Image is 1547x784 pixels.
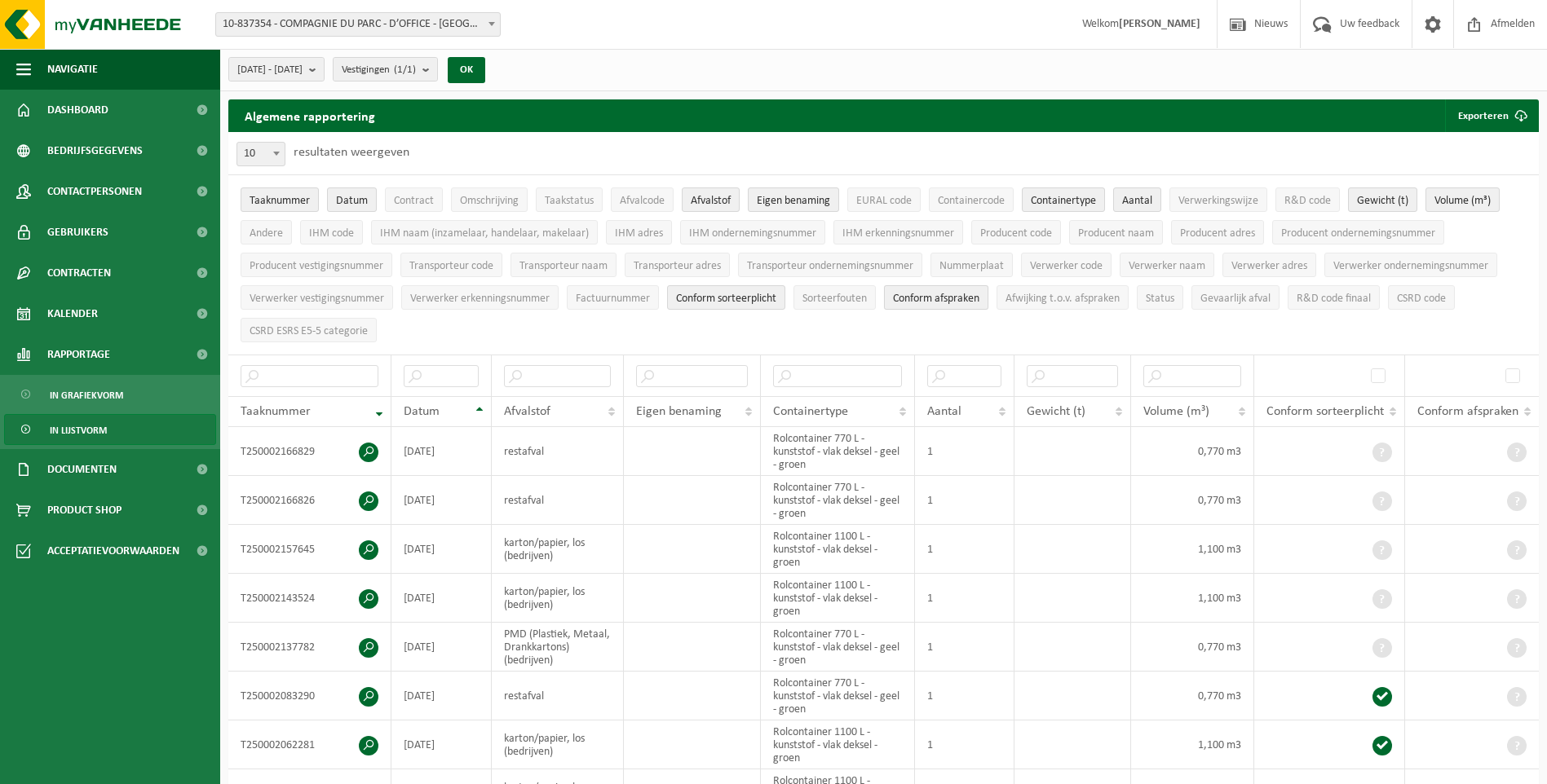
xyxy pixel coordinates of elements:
[448,57,485,83] button: OK
[492,720,624,769] td: karton/papier, los (bedrijven)
[1131,427,1253,476] td: 0,770 m3
[691,195,731,207] span: Afvalstof
[404,405,440,418] span: Datum
[380,227,589,240] span: IHM naam (inzamelaar, handelaar, makelaar)
[1022,187,1105,212] button: ContainertypeContainertype: Activate to sort
[47,90,108,130] span: Dashboard
[1191,285,1280,310] button: Gevaarlijk afval : Activate to sort
[228,476,391,525] td: T250002166826
[400,253,502,277] button: Transporteur codeTransporteur code: Activate to sort
[667,285,785,310] button: Conform sorteerplicht : Activate to sort
[761,574,915,623] td: Rolcontainer 1100 L - kunststof - vlak deksel - groen
[371,220,598,244] button: IHM naam (inzamelaar, handelaar, makelaar)IHM naam (inzamelaar, handelaar, makelaar): Activate to...
[394,195,434,207] span: Contract
[385,187,443,212] button: ContractContract: Activate to sort
[1288,285,1380,310] button: R&D code finaalR&amp;D code finaal: Activate to sort
[1417,405,1518,418] span: Conform afspraken
[1131,525,1253,574] td: 1,100 m3
[241,187,319,212] button: TaaknummerTaaknummer: Activate to remove sorting
[4,414,216,445] a: In lijstvorm
[47,253,111,293] span: Contracten
[1266,405,1384,418] span: Conform sorteerplicht
[241,220,292,244] button: AndereAndere: Activate to sort
[1131,672,1253,720] td: 0,770 m3
[915,720,1014,769] td: 1
[215,12,501,37] span: 10-837354 - COMPAGNIE DU PARC - D’OFFICE - SINT-DENIJS-WESTREM
[241,253,392,277] button: Producent vestigingsnummerProducent vestigingsnummer: Activate to sort
[689,227,816,240] span: IHM ondernemingsnummer
[1281,227,1435,240] span: Producent ondernemingsnummer
[492,623,624,672] td: PMD (Plastiek, Metaal, Drankkartons) (bedrijven)
[300,220,363,244] button: IHM codeIHM code: Activate to sort
[47,49,98,90] span: Navigatie
[1027,405,1085,418] span: Gewicht (t)
[228,720,391,769] td: T250002062281
[492,672,624,720] td: restafval
[391,476,492,525] td: [DATE]
[747,260,913,272] span: Transporteur ondernemingsnummer
[1031,195,1096,207] span: Containertype
[333,57,438,81] button: Vestigingen(1/1)
[1297,293,1371,305] span: R&D code finaal
[241,285,393,310] button: Verwerker vestigingsnummerVerwerker vestigingsnummer: Activate to sort
[567,285,659,310] button: FactuurnummerFactuurnummer: Activate to sort
[761,623,915,672] td: Rolcontainer 770 L - kunststof - vlak deksel - geel - groen
[228,525,391,574] td: T250002157645
[237,143,285,165] span: 10
[680,220,825,244] button: IHM ondernemingsnummerIHM ondernemingsnummer: Activate to sort
[47,334,110,375] span: Rapportage
[1200,293,1271,305] span: Gevaarlijk afval
[1434,195,1491,207] span: Volume (m³)
[228,427,391,476] td: T250002166829
[915,525,1014,574] td: 1
[611,187,674,212] button: AfvalcodeAfvalcode: Activate to sort
[1171,220,1264,244] button: Producent adresProducent adres: Activate to sort
[47,449,117,490] span: Documenten
[915,672,1014,720] td: 1
[884,285,988,310] button: Conform afspraken : Activate to sort
[1143,405,1209,418] span: Volume (m³)
[1275,187,1340,212] button: R&D codeR&amp;D code: Activate to sort
[1146,293,1174,305] span: Status
[615,227,663,240] span: IHM adres
[492,427,624,476] td: restafval
[676,293,776,305] span: Conform sorteerplicht
[938,195,1005,207] span: Containercode
[391,720,492,769] td: [DATE]
[47,171,142,212] span: Contactpersonen
[492,574,624,623] td: karton/papier, los (bedrijven)
[536,187,603,212] button: TaakstatusTaakstatus: Activate to sort
[250,260,383,272] span: Producent vestigingsnummer
[1333,260,1488,272] span: Verwerker ondernemingsnummer
[47,212,108,253] span: Gebruikers
[1388,285,1455,310] button: CSRD codeCSRD code: Activate to sort
[250,325,368,337] span: CSRD ESRS E5-5 categorie
[250,227,283,240] span: Andere
[410,293,550,305] span: Verwerker erkenningsnummer
[47,531,179,571] span: Acceptatievoorwaarden
[997,285,1129,310] button: Afwijking t.o.v. afsprakenAfwijking t.o.v. afspraken: Activate to sort
[1169,187,1267,212] button: VerwerkingswijzeVerwerkingswijze: Activate to sort
[401,285,559,310] button: Verwerker erkenningsnummerVerwerker erkenningsnummer: Activate to sort
[47,293,98,334] span: Kalender
[847,187,921,212] button: EURAL codeEURAL code: Activate to sort
[915,476,1014,525] td: 1
[738,253,922,277] button: Transporteur ondernemingsnummerTransporteur ondernemingsnummer : Activate to sort
[1119,18,1200,30] strong: [PERSON_NAME]
[842,227,954,240] span: IHM erkenningsnummer
[757,195,830,207] span: Eigen benaming
[576,293,650,305] span: Factuurnummer
[761,525,915,574] td: Rolcontainer 1100 L - kunststof - vlak deksel - groen
[1137,285,1183,310] button: StatusStatus: Activate to sort
[930,253,1013,277] button: NummerplaatNummerplaat: Activate to sort
[391,525,492,574] td: [DATE]
[1178,195,1258,207] span: Verwerkingswijze
[682,187,740,212] button: AfvalstofAfvalstof: Activate to sort
[294,146,409,159] label: resultaten weergeven
[927,405,961,418] span: Aantal
[1129,260,1205,272] span: Verwerker naam
[545,195,594,207] span: Taakstatus
[394,64,416,75] count: (1/1)
[228,99,391,132] h2: Algemene rapportering
[1284,195,1331,207] span: R&D code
